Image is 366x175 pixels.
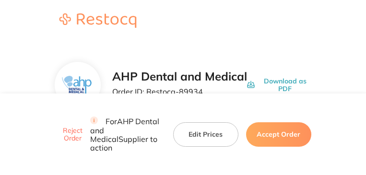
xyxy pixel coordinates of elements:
[55,126,90,142] button: Reject Order
[173,122,238,146] button: Edit Prices
[112,70,247,83] h2: AHP Dental and Medical
[112,87,247,96] p: Order ID: Restocq- 89934
[62,76,94,94] img: ZjN5bDlnNQ
[50,13,146,28] img: Restocq logo
[90,116,161,152] p: For AHP Dental and Medical Supplier to action
[246,122,311,146] button: Accept Order
[50,13,146,29] a: Restocq logo
[247,70,311,100] button: Download as PDF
